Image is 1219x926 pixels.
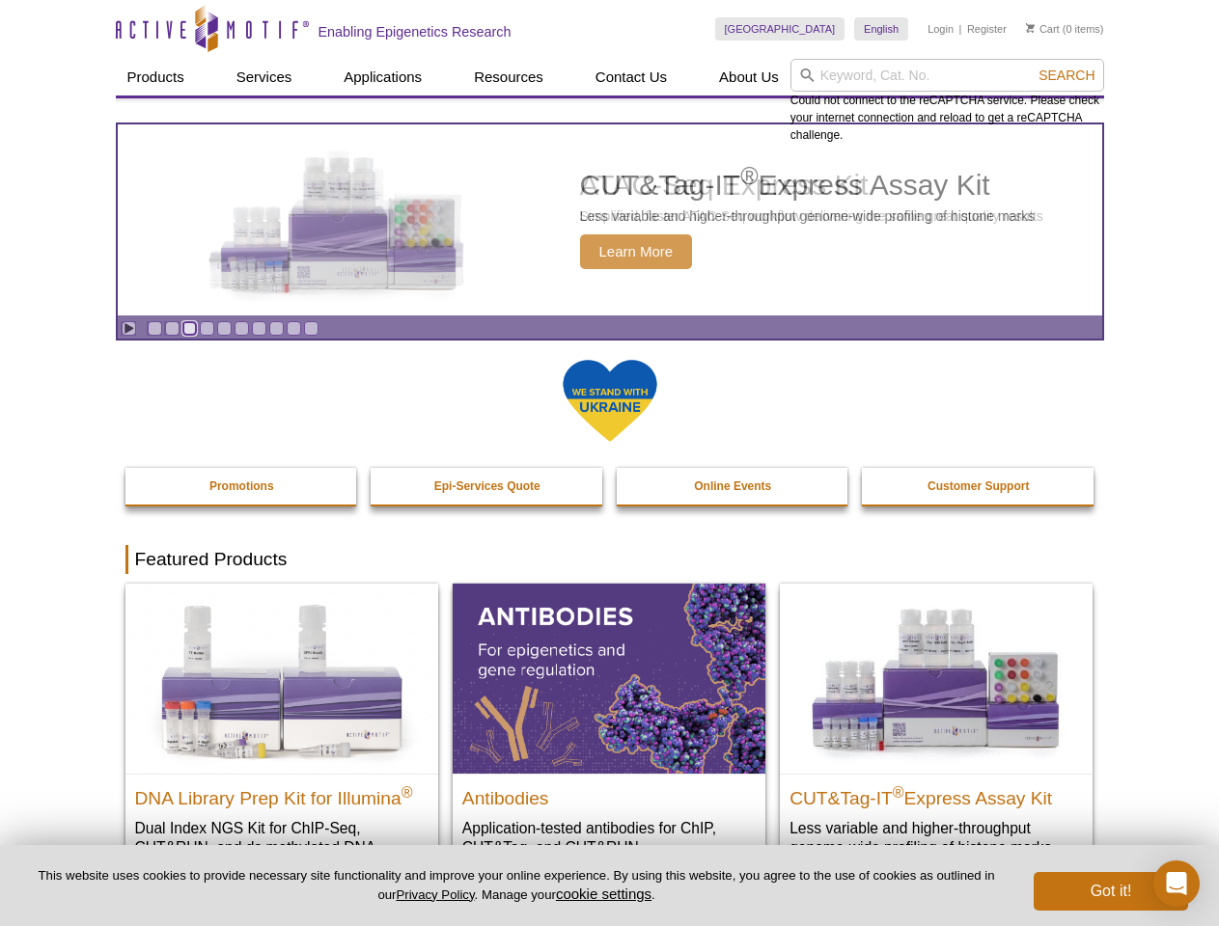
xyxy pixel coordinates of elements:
[715,17,845,41] a: [GEOGRAPHIC_DATA]
[790,59,1104,92] input: Keyword, Cat. No.
[893,783,904,800] sup: ®
[453,584,765,876] a: All Antibodies Antibodies Application-tested antibodies for ChIP, CUT&Tag, and CUT&RUN.
[556,885,651,902] button: cookie settings
[617,468,850,504] a: Online Events
[862,468,1095,504] a: Customer Support
[434,479,540,493] strong: Epi-Services Quote
[402,783,413,800] sup: ®
[790,779,1083,808] h2: CUT&Tag-IT Express Assay Kit
[967,22,1007,36] a: Register
[122,321,136,336] a: Toggle autoplay
[707,59,790,95] a: About Us
[148,321,162,336] a: Go to slide 1
[135,818,429,877] p: Dual Index NGS Kit for ChIP-Seq, CUT&RUN, and ds methylated DNA assays.
[304,321,319,336] a: Go to slide 10
[287,321,301,336] a: Go to slide 9
[269,321,284,336] a: Go to slide 8
[252,321,266,336] a: Go to slide 7
[959,17,962,41] li: |
[31,867,1002,904] p: This website uses cookies to provide necessary site functionality and improve your online experie...
[165,321,180,336] a: Go to slide 2
[116,59,196,95] a: Products
[1153,860,1200,907] div: Open Intercom Messenger
[1034,872,1188,911] button: Got it!
[1026,23,1035,33] img: Your Cart
[584,59,679,95] a: Contact Us
[125,584,438,895] a: DNA Library Prep Kit for Illumina DNA Library Prep Kit for Illumina® Dual Index NGS Kit for ChIP-...
[462,59,555,95] a: Resources
[1039,68,1094,83] span: Search
[332,59,433,95] a: Applications
[182,321,197,336] a: Go to slide 3
[217,321,232,336] a: Go to slide 5
[200,321,214,336] a: Go to slide 4
[1033,67,1100,84] button: Search
[462,818,756,858] p: Application-tested antibodies for ChIP, CUT&Tag, and CUT&RUN.
[790,59,1104,144] div: Could not connect to the reCAPTCHA service. Please check your internet connection and reload to g...
[928,22,954,36] a: Login
[125,468,359,504] a: Promotions
[562,358,658,444] img: We Stand With Ukraine
[790,818,1083,858] p: Less variable and higher-throughput genome-wide profiling of histone marks​.
[371,468,604,504] a: Epi-Services Quote
[1026,22,1060,36] a: Cart
[235,321,249,336] a: Go to slide 6
[462,779,756,808] h2: Antibodies
[854,17,908,41] a: English
[209,479,274,493] strong: Promotions
[125,584,438,773] img: DNA Library Prep Kit for Illumina
[396,887,474,902] a: Privacy Policy
[1026,17,1104,41] li: (0 items)
[694,479,771,493] strong: Online Events
[780,584,1093,773] img: CUT&Tag-IT® Express Assay Kit
[453,584,765,773] img: All Antibodies
[225,59,304,95] a: Services
[780,584,1093,876] a: CUT&Tag-IT® Express Assay Kit CUT&Tag-IT®Express Assay Kit Less variable and higher-throughput ge...
[319,23,512,41] h2: Enabling Epigenetics Research
[125,545,1094,574] h2: Featured Products
[928,479,1029,493] strong: Customer Support
[135,779,429,808] h2: DNA Library Prep Kit for Illumina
